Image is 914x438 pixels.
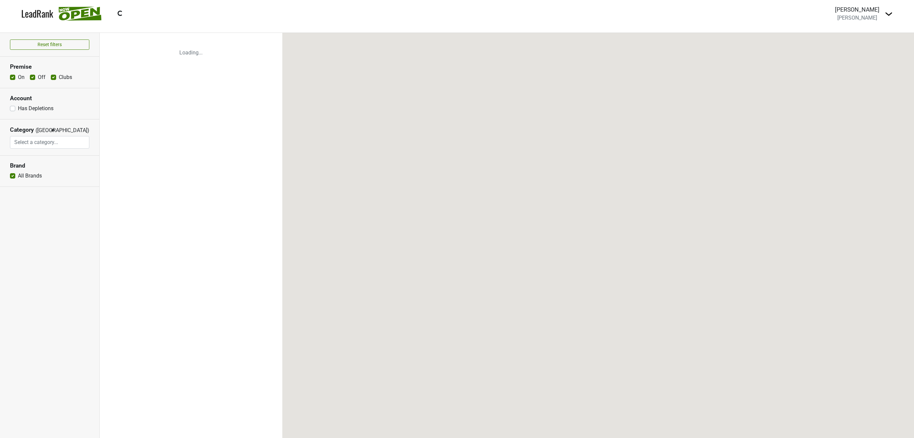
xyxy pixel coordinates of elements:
[100,33,282,73] p: Loading...
[835,5,879,14] div: [PERSON_NAME]
[885,10,893,18] img: Dropdown Menu
[10,95,89,102] h3: Account
[18,73,25,81] label: On
[38,73,46,81] label: Off
[10,63,89,70] h3: Premise
[10,136,89,149] input: Select a category...
[50,127,55,133] span: ▼
[58,7,102,21] img: Now Open
[59,73,72,81] label: Clubs
[18,172,42,180] label: All Brands
[10,162,89,169] h3: Brand
[18,105,53,112] label: Has Depletions
[837,15,877,21] span: [PERSON_NAME]
[36,126,49,136] span: ([GEOGRAPHIC_DATA])
[10,39,89,50] button: Reset filters
[21,7,53,21] a: LeadRank
[10,126,34,133] h3: Category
